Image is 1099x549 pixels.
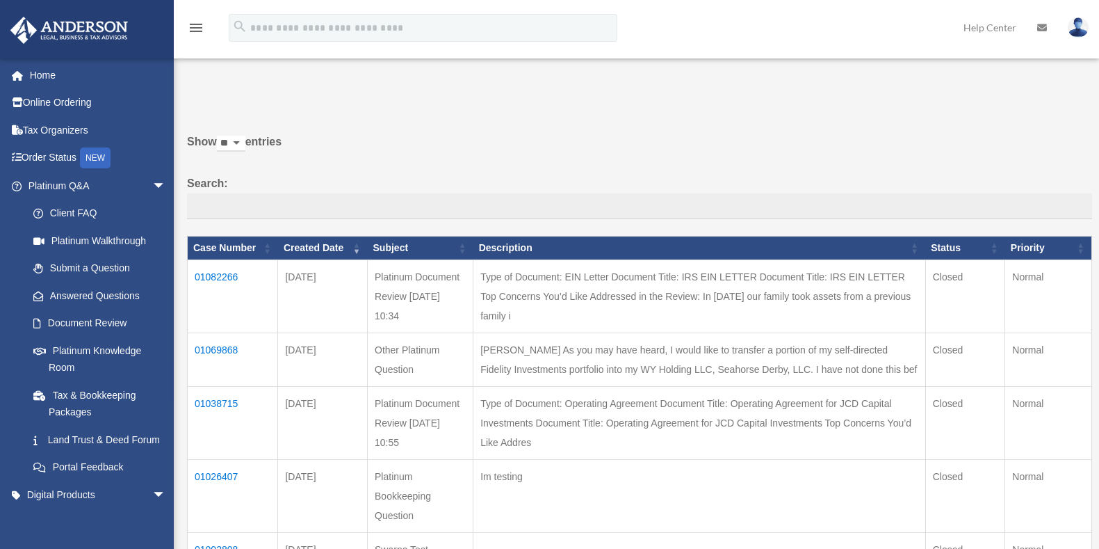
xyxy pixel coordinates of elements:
td: Closed [925,387,1005,460]
a: Home [10,61,187,89]
a: Answered Questions [19,282,173,310]
a: Digital Productsarrow_drop_down [10,481,187,509]
label: Show entries [187,132,1092,166]
label: Search: [187,174,1092,220]
i: menu [188,19,204,36]
td: [PERSON_NAME] As you may have heard, I would like to transfer a portion of my self-directed Fidel... [473,333,926,387]
a: Client FAQ [19,200,180,228]
td: Normal [1005,460,1092,533]
img: User Pic [1068,17,1089,38]
td: 01038715 [188,387,278,460]
td: [DATE] [278,260,368,333]
td: 01026407 [188,460,278,533]
td: [DATE] [278,333,368,387]
a: Platinum Knowledge Room [19,337,180,381]
th: Subject: activate to sort column ascending [368,237,473,260]
td: Closed [925,333,1005,387]
span: arrow_drop_down [152,481,180,509]
select: Showentries [217,136,245,152]
td: Platinum Document Review [DATE] 10:34 [368,260,473,333]
th: Status: activate to sort column ascending [925,237,1005,260]
th: Created Date: activate to sort column ascending [278,237,368,260]
a: Platinum Walkthrough [19,227,180,255]
a: Online Ordering [10,89,187,117]
td: Normal [1005,333,1092,387]
img: Anderson Advisors Platinum Portal [6,17,132,44]
i: search [232,19,247,34]
div: NEW [80,148,111,168]
a: Tax Organizers [10,116,187,144]
a: menu [188,24,204,36]
th: Description: activate to sort column ascending [473,237,926,260]
td: Platinum Bookkeeping Question [368,460,473,533]
td: Normal [1005,260,1092,333]
th: Case Number: activate to sort column ascending [188,237,278,260]
td: [DATE] [278,387,368,460]
td: Type of Document: EIN Letter Document Title: IRS EIN LETTER Document Title: IRS EIN LETTER Top Co... [473,260,926,333]
td: 01082266 [188,260,278,333]
a: Tax & Bookkeeping Packages [19,381,180,426]
td: Platinum Document Review [DATE] 10:55 [368,387,473,460]
td: Closed [925,260,1005,333]
td: [DATE] [278,460,368,533]
a: Order StatusNEW [10,144,187,173]
a: Document Review [19,310,180,337]
a: Portal Feedback [19,454,180,482]
a: Platinum Q&Aarrow_drop_down [10,172,180,200]
td: Type of Document: Operating Agreement Document Title: Operating Agreement for JCD Capital Investm... [473,387,926,460]
td: Normal [1005,387,1092,460]
td: Closed [925,460,1005,533]
td: Im testing [473,460,926,533]
td: Other Platinum Question [368,333,473,387]
span: arrow_drop_down [152,172,180,200]
a: Submit a Question [19,255,180,283]
th: Priority: activate to sort column ascending [1005,237,1092,260]
a: Land Trust & Deed Forum [19,426,180,454]
td: 01069868 [188,333,278,387]
input: Search: [187,193,1092,220]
